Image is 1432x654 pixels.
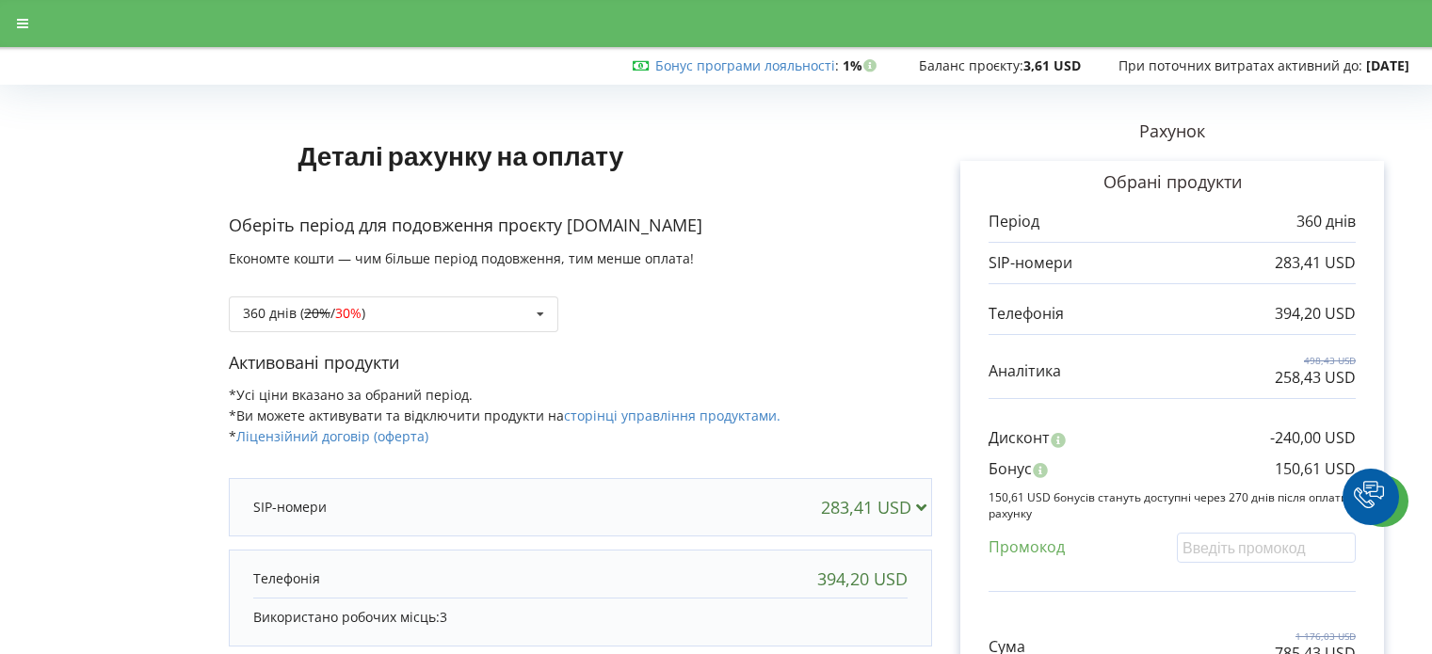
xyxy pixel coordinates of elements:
[932,120,1412,144] p: Рахунок
[229,351,932,375] p: Активовані продукти
[1118,56,1362,74] span: При поточних витратах активний до:
[1275,458,1356,480] p: 150,61 USD
[989,489,1356,521] p: 150,61 USD бонусів стануть доступні через 270 днів після оплати рахунку
[1275,252,1356,274] p: 283,41 USD
[229,214,932,238] p: Оберіть період для подовження проєкту [DOMAIN_NAME]
[243,307,365,320] div: 360 днів ( / )
[229,407,780,424] span: *Ви можете активувати та відключити продукти на
[989,360,1061,382] p: Аналітика
[1023,56,1081,74] strong: 3,61 USD
[989,252,1072,274] p: SIP-номери
[817,569,908,588] div: 394,20 USD
[919,56,1023,74] span: Баланс проєкту:
[1275,367,1356,389] p: 258,43 USD
[1270,427,1356,449] p: -240,00 USD
[655,56,835,74] a: Бонус програми лояльності
[843,56,881,74] strong: 1%
[655,56,839,74] span: :
[1177,533,1356,562] input: Введіть промокод
[335,304,362,322] span: 30%
[989,536,1065,558] p: Промокод
[1296,211,1356,232] p: 360 днів
[989,170,1356,195] p: Обрані продукти
[989,458,1032,480] p: Бонус
[1366,56,1409,74] strong: [DATE]
[229,386,473,404] span: *Усі ціни вказано за обраний період.
[1275,354,1356,367] p: 498,43 USD
[1275,630,1356,643] p: 1 176,03 USD
[253,608,908,627] p: Використано робочих місць:
[229,249,694,267] span: Економте кошти — чим більше період подовження, тим менше оплата!
[253,498,327,517] p: SIP-номери
[229,110,693,200] h1: Деталі рахунку на оплату
[989,427,1050,449] p: Дисконт
[989,303,1064,325] p: Телефонія
[304,304,330,322] s: 20%
[236,427,428,445] a: Ліцензійний договір (оферта)
[440,608,447,626] span: 3
[821,498,935,517] div: 283,41 USD
[989,211,1039,232] p: Період
[253,569,320,588] p: Телефонія
[564,407,780,424] a: сторінці управління продуктами.
[1275,303,1356,325] p: 394,20 USD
